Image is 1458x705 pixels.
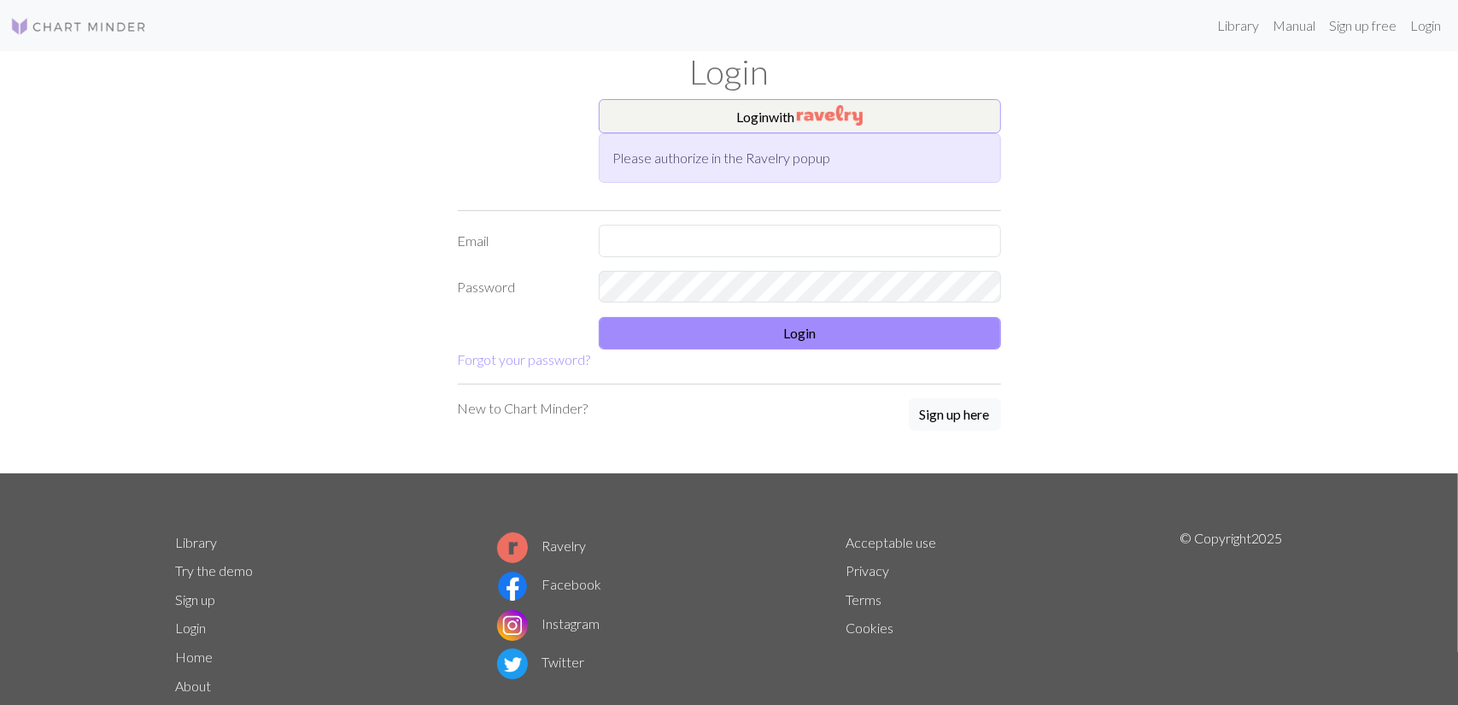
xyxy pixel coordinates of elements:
[497,615,600,632] a: Instagram
[10,16,147,37] img: Logo
[497,654,584,670] a: Twitter
[176,620,207,636] a: Login
[176,562,254,579] a: Try the demo
[497,649,528,679] img: Twitter logo
[846,620,893,636] a: Cookies
[176,534,218,550] a: Library
[448,271,588,303] label: Password
[458,351,591,367] a: Forgot your password?
[846,534,936,550] a: Acceptable use
[497,571,528,602] img: Facebook logo
[909,398,1001,431] button: Sign up here
[1266,9,1322,43] a: Manual
[1210,9,1266,43] a: Library
[797,105,863,126] img: Ravelry
[176,678,212,694] a: About
[1403,9,1448,43] a: Login
[599,133,1001,183] div: Please authorize in the Ravelry popup
[497,610,528,641] img: Instagram logo
[909,398,1001,432] a: Sign up here
[166,51,1293,92] h1: Login
[497,532,528,563] img: Ravelry logo
[458,398,588,419] p: New to Chart Minder?
[497,538,586,554] a: Ravelry
[846,562,889,579] a: Privacy
[1322,9,1403,43] a: Sign up free
[448,225,588,257] label: Email
[497,576,601,592] a: Facebook
[599,317,1001,350] button: Login
[846,591,881,608] a: Terms
[1180,528,1282,701] p: © Copyright 2025
[176,649,214,665] a: Home
[599,99,1001,133] button: Loginwith
[176,591,216,608] a: Sign up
